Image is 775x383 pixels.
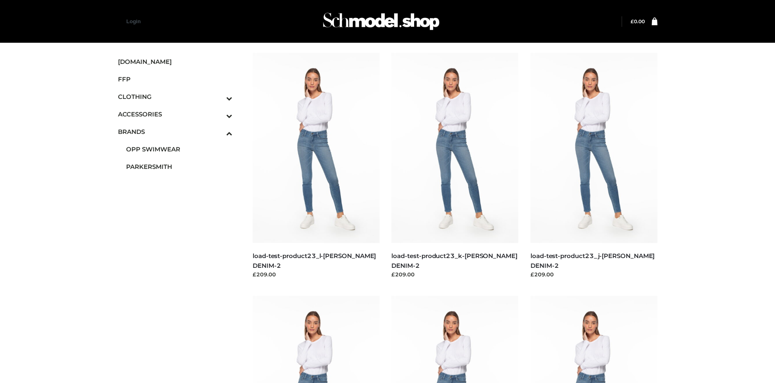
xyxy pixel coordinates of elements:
div: £209.00 [530,270,657,278]
a: CLOTHINGToggle Submenu [118,88,233,105]
a: Login [127,18,141,24]
span: [DOMAIN_NAME] [118,57,233,66]
button: Toggle Submenu [204,123,232,140]
a: load-test-product23_j-[PERSON_NAME] DENIM-2 [530,252,655,269]
img: Schmodel Admin 964 [320,5,442,37]
div: £209.00 [253,270,380,278]
a: £0.00 [631,18,645,24]
span: CLOTHING [118,92,233,101]
a: OPP SWIMWEAR [126,140,233,158]
button: Toggle Submenu [204,105,232,123]
span: ACCESSORIES [118,109,233,119]
div: £209.00 [391,270,518,278]
span: £ [631,18,634,24]
bdi: 0.00 [631,18,645,24]
span: PARKERSMITH [126,162,233,171]
button: Toggle Submenu [204,88,232,105]
span: FFP [118,74,233,84]
a: load-test-product23_k-[PERSON_NAME] DENIM-2 [391,252,517,269]
a: load-test-product23_l-[PERSON_NAME] DENIM-2 [253,252,376,269]
a: BRANDSToggle Submenu [118,123,233,140]
a: [DOMAIN_NAME] [118,53,233,70]
span: OPP SWIMWEAR [126,144,233,154]
a: FFP [118,70,233,88]
a: ACCESSORIESToggle Submenu [118,105,233,123]
a: PARKERSMITH [126,158,233,175]
span: BRANDS [118,127,233,136]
